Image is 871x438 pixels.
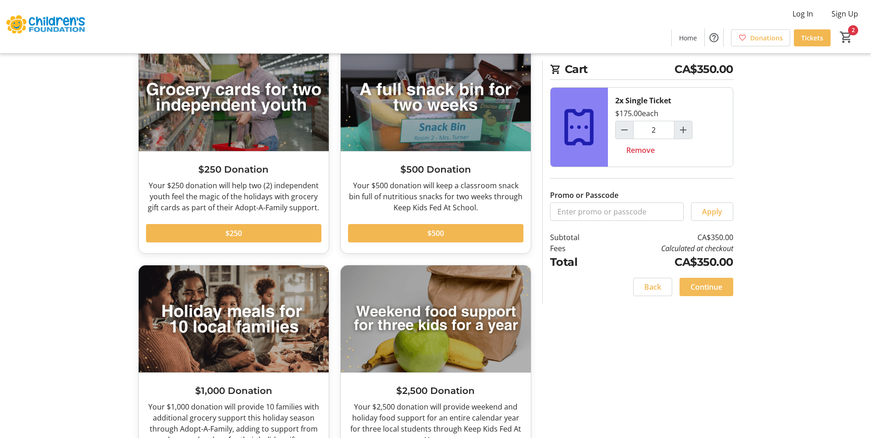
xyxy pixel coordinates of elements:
h2: Cart [550,61,733,80]
span: CA$350.00 [674,61,733,78]
img: $250 Donation [139,44,329,151]
h3: $500 Donation [348,163,523,176]
a: Home [672,29,704,46]
img: $2,500 Donation [341,265,531,372]
span: Apply [702,206,722,217]
td: CA$350.00 [603,232,733,243]
span: $250 [225,228,242,239]
button: $500 [348,224,523,242]
input: Single Ticket Quantity [633,121,674,139]
h3: $2,500 Donation [348,384,523,398]
span: Log In [792,8,813,19]
h3: $250 Donation [146,163,321,176]
button: Continue [680,278,733,296]
span: Tickets [801,33,823,43]
label: Promo or Passcode [550,190,618,201]
div: Your $250 donation will help two (2) independent youth feel the magic of the holidays with grocer... [146,180,321,213]
span: Back [644,281,661,292]
input: Enter promo or passcode [550,202,684,221]
div: Your $500 donation will keep a classroom snack bin full of nutritious snacks for two weeks throug... [348,180,523,213]
button: Decrement by one [616,121,633,139]
button: Remove [615,141,666,159]
h3: $1,000 Donation [146,384,321,398]
button: Cart [838,29,854,45]
button: Apply [691,202,733,221]
td: Subtotal [550,232,603,243]
button: Help [705,28,723,47]
td: Total [550,254,603,270]
span: Continue [691,281,722,292]
div: $175.00 each [615,108,658,119]
button: Back [633,278,672,296]
td: CA$350.00 [603,254,733,270]
span: Donations [750,33,783,43]
span: Remove [626,145,655,156]
span: $500 [427,228,444,239]
span: Home [679,33,697,43]
span: Sign Up [832,8,858,19]
img: $1,000 Donation [139,265,329,372]
button: Increment by one [674,121,692,139]
a: Tickets [794,29,831,46]
td: Fees [550,243,603,254]
img: The Children's Foundation of Guelph and Wellington's Logo [6,4,87,50]
img: $500 Donation [341,44,531,151]
button: Log In [785,6,820,21]
a: Donations [731,29,790,46]
td: Calculated at checkout [603,243,733,254]
button: $250 [146,224,321,242]
button: Sign Up [824,6,865,21]
div: 2x Single Ticket [615,95,671,106]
